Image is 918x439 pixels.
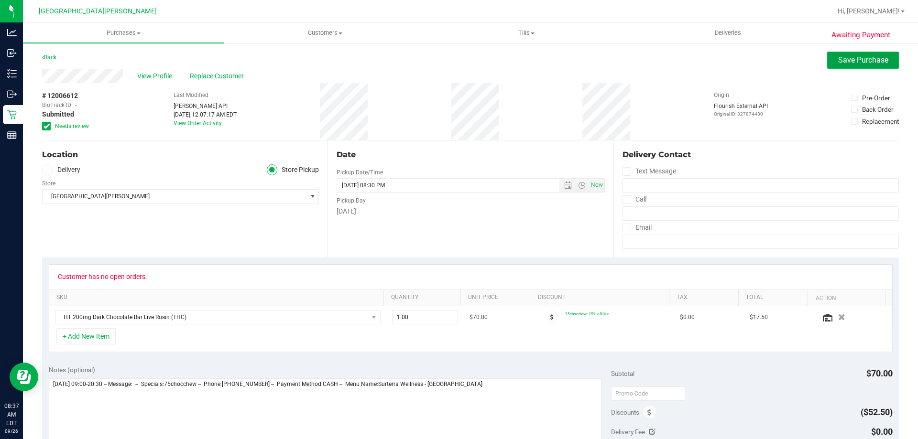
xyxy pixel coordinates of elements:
[623,164,676,178] label: Text Message
[337,149,604,161] div: Date
[677,294,735,301] a: Tax
[224,23,426,43] a: Customers
[174,110,237,119] div: [DATE] 12:07:17 AM EDT
[573,182,590,189] span: Open the time view
[680,313,695,322] span: $0.00
[58,273,147,280] div: Customer has no open orders.
[565,311,609,316] span: 75chocchew: 75% off line
[7,48,17,58] inline-svg: Inbound
[623,178,899,193] input: Format: (999) 999-9999
[468,294,526,301] a: Unit Price
[538,294,666,301] a: Discount
[714,110,768,118] p: Original ID: 327874430
[589,178,605,192] span: Set Current date
[337,196,366,205] label: Pickup Day
[714,102,768,118] div: Flourish External API
[55,311,368,324] span: HT 200mg Dark Chocolate Bar Live Rosin (THC)
[808,289,885,307] th: Action
[7,28,17,37] inline-svg: Analytics
[137,71,175,81] span: View Profile
[862,117,899,126] div: Replacement
[838,7,900,15] span: Hi, [PERSON_NAME]!
[649,428,656,435] i: Edit Delivery Fee
[702,29,754,37] span: Deliveries
[7,69,17,78] inline-svg: Inventory
[337,206,604,216] div: [DATE]
[174,120,222,127] a: View Order Activity
[43,190,306,203] span: [GEOGRAPHIC_DATA][PERSON_NAME]
[174,102,237,110] div: [PERSON_NAME] API
[23,29,224,37] span: Purchases
[623,221,652,235] label: Email
[42,109,74,119] span: Submitted
[862,93,890,103] div: Pre-Order
[174,91,208,99] label: Last Modified
[42,149,319,161] div: Location
[56,328,116,344] button: + Add New Item
[55,122,89,130] span: Needs review
[56,294,380,301] a: SKU
[831,30,890,41] span: Awaiting Payment
[611,370,634,377] span: Subtotal
[559,182,576,189] span: Open the date view
[627,23,829,43] a: Deliveries
[862,105,894,114] div: Back Order
[746,294,804,301] a: Total
[337,168,383,177] label: Pickup Date/Time
[23,23,224,43] a: Purchases
[827,52,899,69] button: Save Purchase
[7,110,17,119] inline-svg: Retail
[391,294,457,301] a: Quantity
[623,193,646,206] label: Call
[393,311,458,324] input: 1.00
[623,149,899,161] div: Delivery Contact
[4,402,19,428] p: 08:37 AM EDT
[225,29,425,37] span: Customers
[190,71,247,81] span: Replace Customer
[49,366,95,374] span: Notes (optional)
[42,164,80,175] label: Delivery
[7,89,17,99] inline-svg: Outbound
[838,55,888,64] span: Save Purchase
[42,179,55,188] label: Store
[426,23,627,43] a: Tills
[866,368,893,378] span: $70.00
[75,101,76,109] span: -
[750,313,768,322] span: $17.50
[871,427,893,437] span: $0.00
[714,91,729,99] label: Origin
[611,404,639,421] span: Discounts
[306,190,318,203] span: select
[7,130,17,140] inline-svg: Reports
[55,310,381,324] span: NO DATA FOUND
[4,428,19,435] p: 09/26
[39,7,157,15] span: [GEOGRAPHIC_DATA][PERSON_NAME]
[611,386,685,401] input: Promo Code
[42,101,73,109] span: BioTrack ID:
[470,313,488,322] span: $70.00
[42,54,56,61] a: Back
[611,428,645,436] span: Delivery Fee
[426,29,626,37] span: Tills
[10,363,38,391] iframe: Resource center
[42,91,78,101] span: # 12006612
[861,407,893,417] span: ($52.50)
[267,164,319,175] label: Store Pickup
[623,206,899,221] input: Format: (999) 999-9999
